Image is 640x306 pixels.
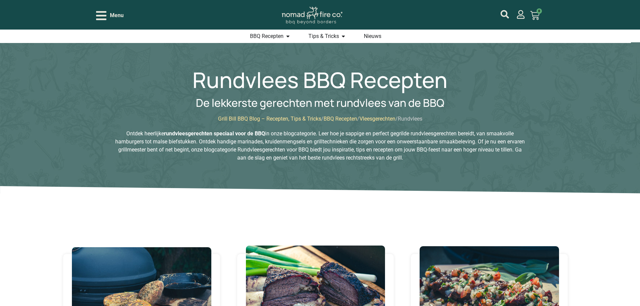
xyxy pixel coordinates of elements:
[537,8,542,14] span: 0
[359,116,395,122] a: Vleesgerechten
[218,116,321,122] a: Grill Bill BBQ Blog – Recepten, Tips & Tricks
[250,32,284,40] a: BBQ Recepten
[110,11,124,19] span: Menu
[115,130,525,162] p: Ontdek heerlijke in onze blogcategorie. Leer hoe je sappige en perfect gegrilde rundvleesgerechte...
[164,130,265,137] strong: rundvleesgerechten speciaal voor de BBQ
[357,116,359,122] span: /
[398,116,422,122] span: Rundvlees
[516,10,525,19] a: mijn account
[282,7,342,25] img: Nomad Logo
[321,116,324,122] span: /
[196,97,444,108] h2: De lekkerste gerechten met rundvlees van de BBQ
[96,10,124,21] div: Open/Close Menu
[193,69,447,91] h1: Rundvlees BBQ Recepten
[308,32,339,40] a: Tips & Tricks
[522,7,548,24] a: 0
[324,116,357,122] a: BBQ Recepten
[501,10,509,18] a: mijn account
[364,32,381,40] a: Nieuws
[395,116,398,122] span: /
